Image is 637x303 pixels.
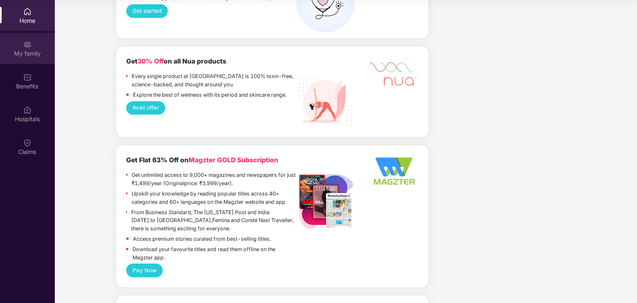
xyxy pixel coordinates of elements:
[23,73,32,81] img: svg+xml;base64,PHN2ZyBpZD0iQmVuZWZpdHMiIHhtbG5zPSJodHRwOi8vd3d3LnczLm9yZy8yMDAwL3N2ZyIgd2lkdGg9Ij...
[126,156,278,164] b: Get Flat 63% Off on
[370,56,418,88] img: Mask%20Group%20527.png
[132,245,296,262] p: Download your favourite titles and read them offline on the Magzter app.
[133,235,271,243] p: Access premium stories curated from best-selling titles.
[132,72,296,89] p: Every single product at [GEOGRAPHIC_DATA] is 100% toxin-free, science-backed, and thought around ...
[132,190,296,206] p: Upskill your knowledge by reading popular titles across 40+ categories and 60+ languages on the M...
[131,208,296,233] p: From Business Standard, The [US_STATE] Post and India [DATE] to [GEOGRAPHIC_DATA],Femina and Cond...
[137,57,164,65] span: 30% Off
[126,57,226,65] b: Get on all Nua products
[23,7,32,16] img: svg+xml;base64,PHN2ZyBpZD0iSG9tZSIgeG1sbnM9Imh0dHA6Ly93d3cudzMub3JnLzIwMDAvc3ZnIiB3aWR0aD0iMjAiIG...
[296,172,355,230] img: Listing%20Image%20-%20Option%201%20-%20Edited.png
[189,156,278,164] span: Magzter GOLD Subscription
[296,73,355,131] img: Nua%20Products.png
[370,155,418,187] img: Logo%20-%20Option%202_340x220%20-%20Edited.png
[23,40,32,49] img: svg+xml;base64,PHN2ZyB3aWR0aD0iMjAiIGhlaWdodD0iMjAiIHZpZXdCb3g9IjAgMCAyMCAyMCIgZmlsbD0ibm9uZSIgeG...
[126,101,166,115] button: Avail offer
[126,4,168,17] button: Get started
[132,171,296,188] p: Get unlimited access to 9,000+ magazines and newspapers for just ₹1,499/year (Originalprice: ₹3,9...
[23,139,32,147] img: svg+xml;base64,PHN2ZyBpZD0iQ2xhaW0iIHhtbG5zPSJodHRwOi8vd3d3LnczLm9yZy8yMDAwL3N2ZyIgd2lkdGg9IjIwIi...
[126,264,163,277] button: Pay Now
[23,106,32,114] img: svg+xml;base64,PHN2ZyBpZD0iSG9zcGl0YWxzIiB4bWxucz0iaHR0cDovL3d3dy53My5vcmcvMjAwMC9zdmciIHdpZHRoPS...
[133,91,287,99] p: Explore the best of wellness with its period and skincare range.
